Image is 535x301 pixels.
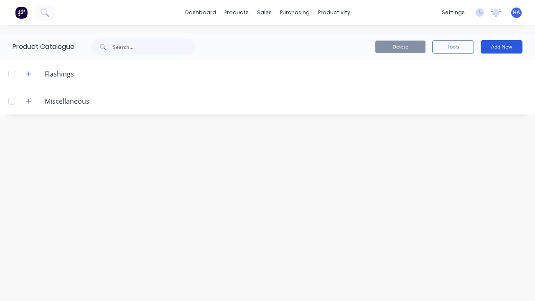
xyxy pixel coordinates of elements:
div: Miscellaneous [38,96,96,106]
div: purchasing [276,6,314,19]
div: sales [253,6,276,19]
a: dashboard [181,6,220,19]
img: Factory [15,6,28,19]
button: Tools [432,40,474,54]
span: HA [513,9,520,16]
div: products [220,6,253,19]
div: Flashings [38,69,81,79]
div: productivity [314,6,354,19]
div: settings [438,6,469,19]
input: Search... [113,38,196,55]
button: Add New [481,40,522,54]
button: Delete [375,41,425,53]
